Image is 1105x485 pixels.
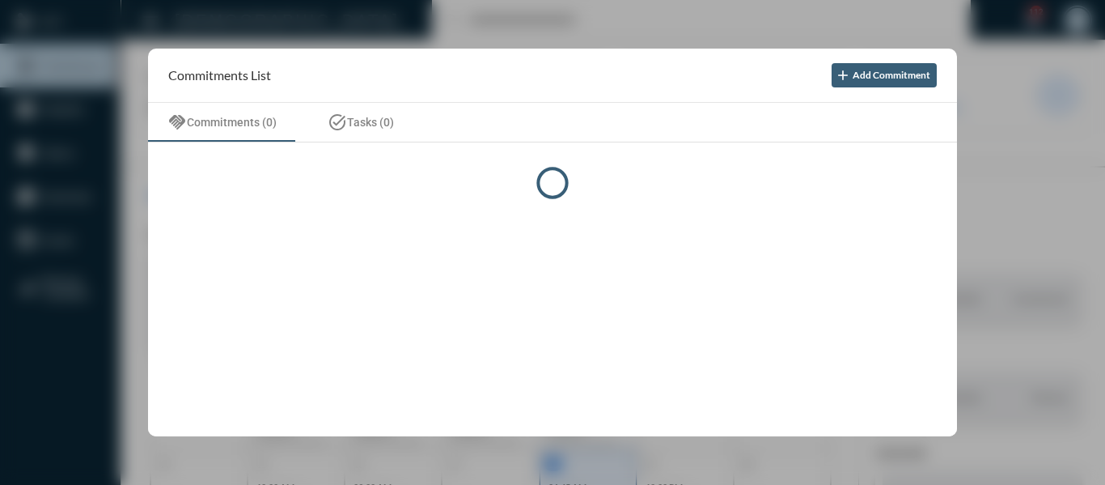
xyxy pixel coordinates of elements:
span: Commitments (0) [187,116,277,129]
mat-icon: add [835,67,851,83]
mat-icon: handshake [167,113,187,132]
mat-icon: task_alt [328,113,347,132]
button: Add Commitment [832,63,937,87]
span: Tasks (0) [347,116,394,129]
h2: Commitments List [168,67,271,83]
